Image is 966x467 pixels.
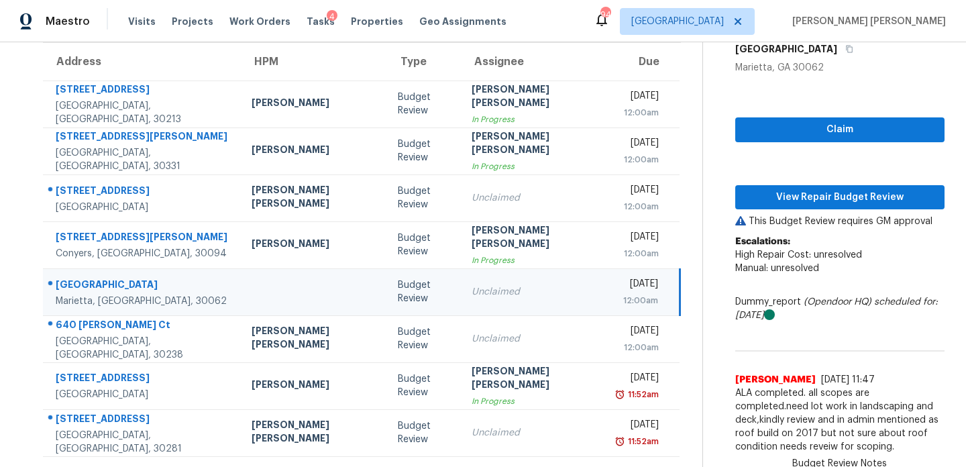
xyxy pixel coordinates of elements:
[398,138,450,164] div: Budget Review
[618,418,659,435] div: [DATE]
[327,10,337,23] div: 4
[56,99,230,126] div: [GEOGRAPHIC_DATA], [GEOGRAPHIC_DATA], 30213
[56,230,230,247] div: [STREET_ADDRESS][PERSON_NAME]
[461,43,607,81] th: Assignee
[472,113,596,126] div: In Progress
[56,146,230,173] div: [GEOGRAPHIC_DATA], [GEOGRAPHIC_DATA], 30331
[618,200,659,213] div: 12:00am
[618,341,659,354] div: 12:00am
[735,215,945,228] p: This Budget Review requires GM approval
[56,429,230,456] div: [GEOGRAPHIC_DATA], [GEOGRAPHIC_DATA], 30281
[398,419,450,446] div: Budget Review
[607,43,680,81] th: Due
[618,89,659,106] div: [DATE]
[631,15,724,28] span: [GEOGRAPHIC_DATA]
[56,129,230,146] div: [STREET_ADDRESS][PERSON_NAME]
[398,325,450,352] div: Budget Review
[56,201,230,214] div: [GEOGRAPHIC_DATA]
[252,237,376,254] div: [PERSON_NAME]
[735,386,945,454] span: ALA completed. all scopes are completed.need lot work in landscaping and deck,kindly review and i...
[398,185,450,211] div: Budget Review
[472,395,596,408] div: In Progress
[787,15,946,28] span: [PERSON_NAME] [PERSON_NAME]
[735,264,819,273] span: Manual: unresolved
[746,189,934,206] span: View Repair Budget Review
[618,247,659,260] div: 12:00am
[618,324,659,341] div: [DATE]
[252,96,376,113] div: [PERSON_NAME]
[735,295,945,322] div: Dummy_report
[252,183,376,213] div: [PERSON_NAME] [PERSON_NAME]
[837,37,855,61] button: Copy Address
[56,371,230,388] div: [STREET_ADDRESS]
[56,388,230,401] div: [GEOGRAPHIC_DATA]
[472,223,596,254] div: [PERSON_NAME] [PERSON_NAME]
[618,153,659,166] div: 12:00am
[252,324,376,354] div: [PERSON_NAME] [PERSON_NAME]
[735,250,862,260] span: High Repair Cost: unresolved
[618,136,659,153] div: [DATE]
[472,83,596,113] div: [PERSON_NAME] [PERSON_NAME]
[307,17,335,26] span: Tasks
[56,318,230,335] div: 640 [PERSON_NAME] Ct
[735,117,945,142] button: Claim
[128,15,156,28] span: Visits
[419,15,506,28] span: Geo Assignments
[735,237,790,246] b: Escalations:
[241,43,387,81] th: HPM
[43,43,241,81] th: Address
[746,121,934,138] span: Claim
[618,106,659,119] div: 12:00am
[56,412,230,429] div: [STREET_ADDRESS]
[735,42,837,56] h5: [GEOGRAPHIC_DATA]
[735,373,816,386] span: [PERSON_NAME]
[56,247,230,260] div: Conyers, [GEOGRAPHIC_DATA], 30094
[472,332,596,346] div: Unclaimed
[600,8,610,21] div: 94
[56,184,230,201] div: [STREET_ADDRESS]
[472,191,596,205] div: Unclaimed
[398,91,450,117] div: Budget Review
[804,297,871,307] i: (Opendoor HQ)
[56,278,230,295] div: [GEOGRAPHIC_DATA]
[472,285,596,299] div: Unclaimed
[398,231,450,258] div: Budget Review
[625,435,659,448] div: 11:52am
[618,183,659,200] div: [DATE]
[56,295,230,308] div: Marietta, [GEOGRAPHIC_DATA], 30062
[172,15,213,28] span: Projects
[625,388,659,401] div: 11:52am
[735,185,945,210] button: View Repair Budget Review
[472,426,596,439] div: Unclaimed
[821,375,875,384] span: [DATE] 11:47
[398,372,450,399] div: Budget Review
[56,335,230,362] div: [GEOGRAPHIC_DATA], [GEOGRAPHIC_DATA], 30238
[472,364,596,395] div: [PERSON_NAME] [PERSON_NAME]
[472,160,596,173] div: In Progress
[351,15,403,28] span: Properties
[472,254,596,267] div: In Progress
[735,61,945,74] div: Marietta, GA 30062
[46,15,90,28] span: Maestro
[252,143,376,160] div: [PERSON_NAME]
[614,435,625,448] img: Overdue Alarm Icon
[472,129,596,160] div: [PERSON_NAME] [PERSON_NAME]
[252,418,376,448] div: [PERSON_NAME] [PERSON_NAME]
[618,371,659,388] div: [DATE]
[735,297,938,320] i: scheduled for: [DATE]
[229,15,290,28] span: Work Orders
[618,230,659,247] div: [DATE]
[56,83,230,99] div: [STREET_ADDRESS]
[618,277,657,294] div: [DATE]
[398,278,450,305] div: Budget Review
[252,378,376,395] div: [PERSON_NAME]
[387,43,461,81] th: Type
[614,388,625,401] img: Overdue Alarm Icon
[618,294,657,307] div: 12:00am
